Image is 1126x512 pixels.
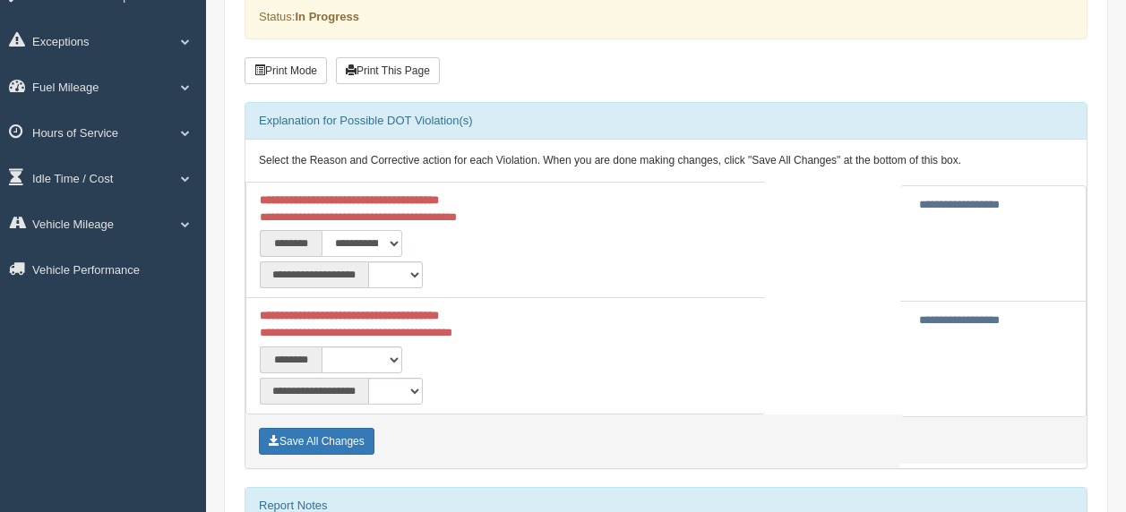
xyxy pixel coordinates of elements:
[245,140,1087,183] div: Select the Reason and Corrective action for each Violation. When you are done making changes, cli...
[259,428,374,455] button: Save
[295,10,359,23] strong: In Progress
[245,103,1087,139] div: Explanation for Possible DOT Violation(s)
[336,57,440,84] button: Print This Page
[245,57,327,84] button: Print Mode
